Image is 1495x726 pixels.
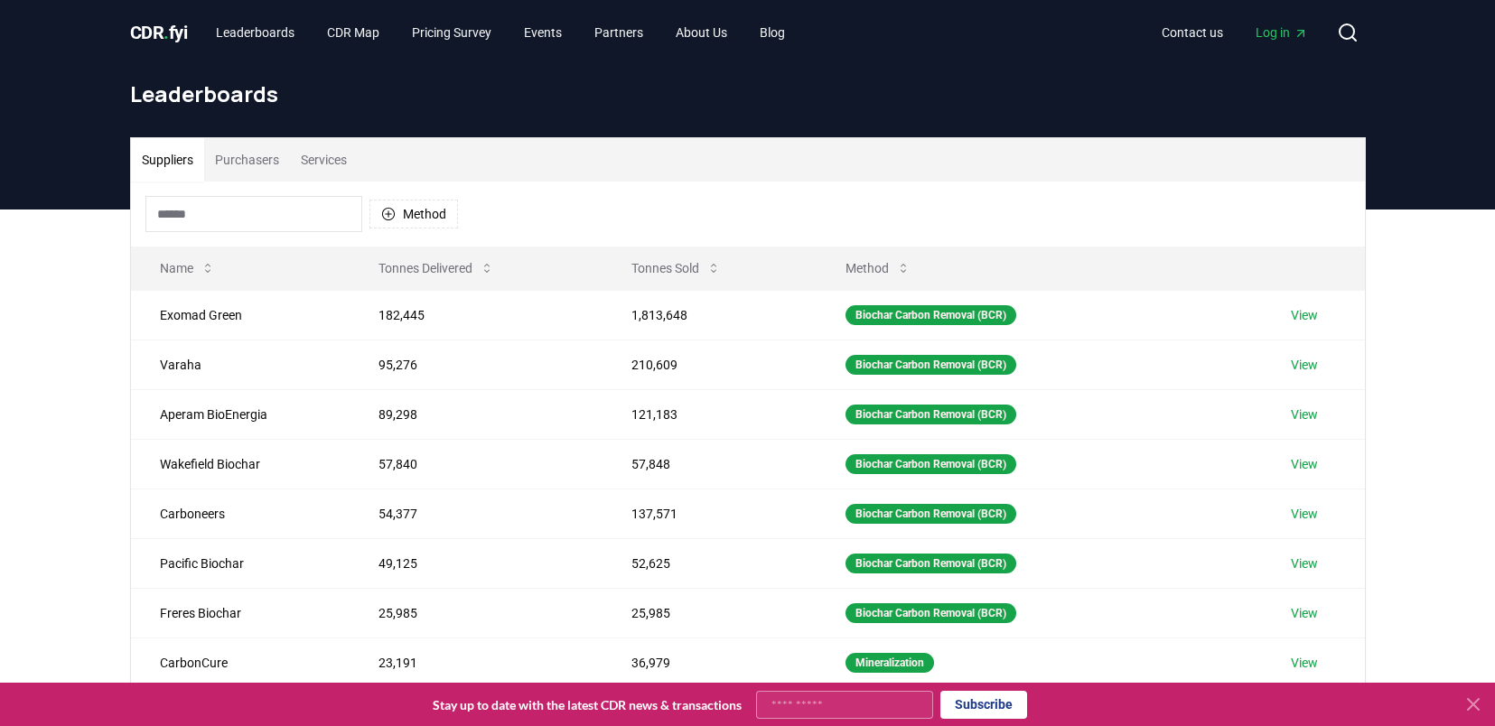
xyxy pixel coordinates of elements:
[846,554,1016,573] div: Biochar Carbon Removal (BCR)
[603,638,817,687] td: 36,979
[745,16,799,49] a: Blog
[846,653,934,673] div: Mineralization
[131,638,350,687] td: CarbonCure
[130,22,188,43] span: CDR fyi
[350,638,602,687] td: 23,191
[131,489,350,538] td: Carboneers
[350,290,602,340] td: 182,445
[661,16,742,49] a: About Us
[397,16,506,49] a: Pricing Survey
[1147,16,1322,49] nav: Main
[846,454,1016,474] div: Biochar Carbon Removal (BCR)
[131,538,350,588] td: Pacific Biochar
[1147,16,1238,49] a: Contact us
[603,290,817,340] td: 1,813,648
[1291,604,1318,622] a: View
[369,200,458,228] button: Method
[313,16,394,49] a: CDR Map
[364,250,509,286] button: Tonnes Delivered
[509,16,576,49] a: Events
[350,439,602,489] td: 57,840
[350,489,602,538] td: 54,377
[131,290,350,340] td: Exomad Green
[130,79,1366,108] h1: Leaderboards
[846,504,1016,524] div: Biochar Carbon Removal (BCR)
[1291,356,1318,374] a: View
[1291,554,1318,572] a: View
[350,389,602,439] td: 89,298
[603,588,817,638] td: 25,985
[603,439,817,489] td: 57,848
[846,603,1016,623] div: Biochar Carbon Removal (BCR)
[846,355,1016,375] div: Biochar Carbon Removal (BCR)
[201,16,309,49] a: Leaderboards
[603,340,817,389] td: 210,609
[131,588,350,638] td: Freres Biochar
[603,538,817,588] td: 52,625
[204,138,290,181] button: Purchasers
[1241,16,1322,49] a: Log in
[1291,654,1318,672] a: View
[131,389,350,439] td: Aperam BioEnergia
[603,389,817,439] td: 121,183
[290,138,358,181] button: Services
[131,439,350,489] td: Wakefield Biochar
[580,16,658,49] a: Partners
[131,340,350,389] td: Varaha
[1291,405,1318,423] a: View
[130,20,188,45] a: CDR.fyi
[1291,306,1318,324] a: View
[1291,505,1318,523] a: View
[164,22,169,43] span: .
[831,250,925,286] button: Method
[617,250,735,286] button: Tonnes Sold
[603,489,817,538] td: 137,571
[1256,23,1308,42] span: Log in
[350,588,602,638] td: 25,985
[1291,455,1318,473] a: View
[846,405,1016,424] div: Biochar Carbon Removal (BCR)
[350,340,602,389] td: 95,276
[145,250,229,286] button: Name
[846,305,1016,325] div: Biochar Carbon Removal (BCR)
[131,138,204,181] button: Suppliers
[201,16,799,49] nav: Main
[350,538,602,588] td: 49,125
